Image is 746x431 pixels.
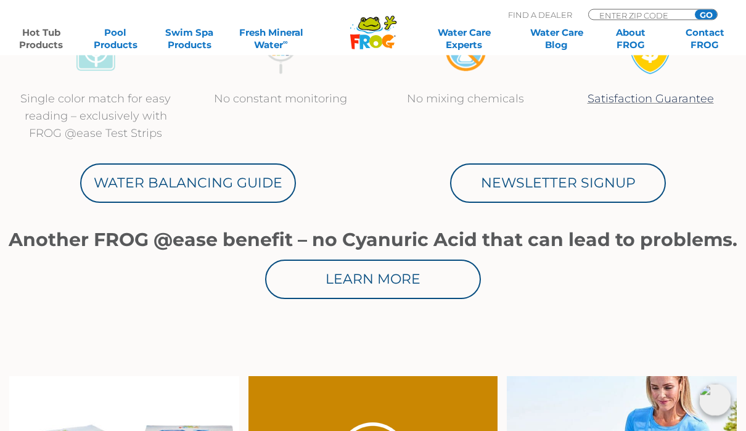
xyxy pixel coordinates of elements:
a: Water Balancing Guide [80,164,296,203]
p: No constant monitoring [200,91,361,108]
sup: ∞ [283,38,288,46]
p: Find A Dealer [508,9,572,20]
a: Satisfaction Guarantee [588,92,714,106]
input: GO [695,10,717,20]
a: Learn More [265,260,481,300]
p: Single color match for easy reading – exclusively with FROG @ease Test Strips [15,91,176,142]
a: Water CareExperts [417,27,511,51]
p: No mixing chemicals [385,91,546,108]
h1: Another FROG @ease benefit – no Cyanuric Acid that can lead to problems. [3,230,743,251]
a: Water CareBlog [528,27,586,51]
a: AboutFROG [602,27,660,51]
a: Swim SpaProducts [161,27,219,51]
a: Newsletter Signup [450,164,666,203]
a: ContactFROG [676,27,734,51]
a: PoolProducts [86,27,144,51]
a: Hot TubProducts [12,27,70,51]
input: Zip Code Form [598,10,681,20]
img: openIcon [699,384,731,416]
a: Fresh MineralWater∞ [235,27,307,51]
